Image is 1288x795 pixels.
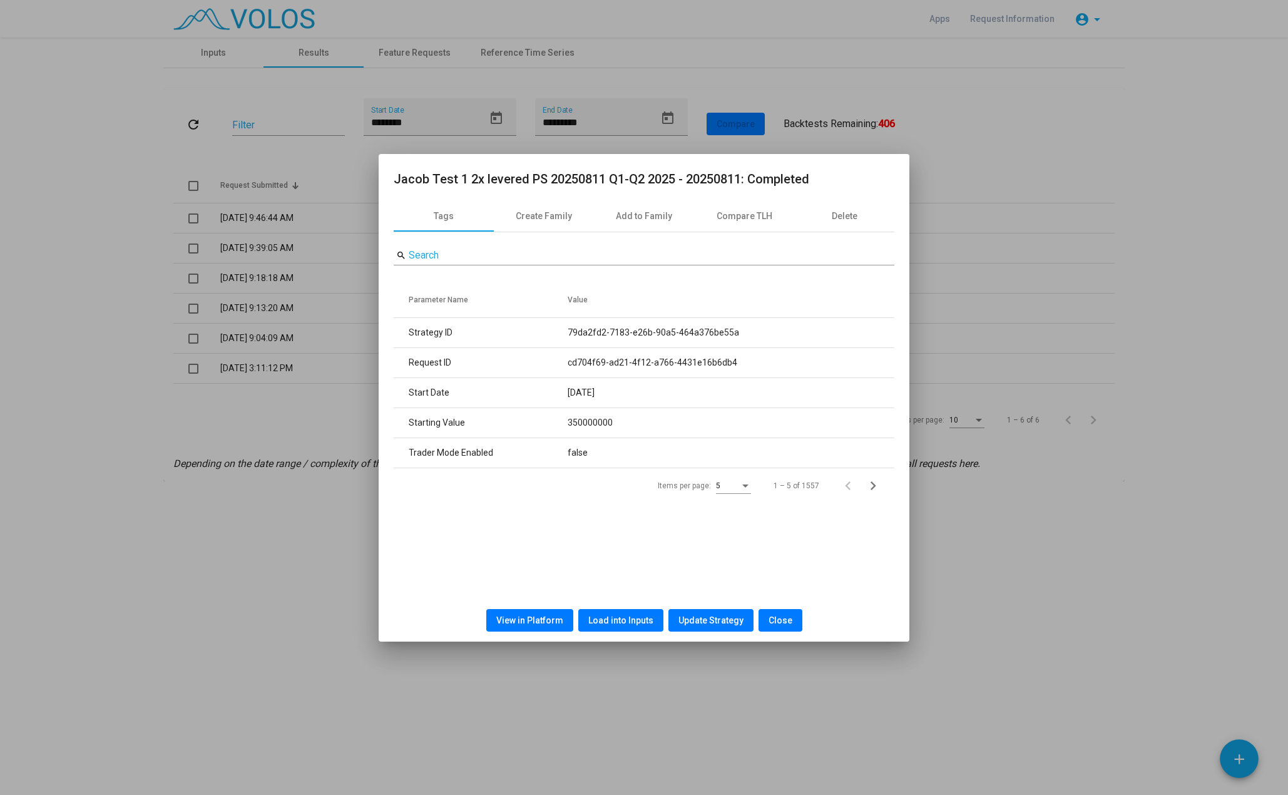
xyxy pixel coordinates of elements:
div: Compare TLH [717,210,772,223]
td: Start Date [394,378,568,408]
td: 79da2fd2-7183-e26b-90a5-464a376be55a [568,318,894,348]
th: Value [568,283,894,318]
td: Starting Value [394,408,568,438]
button: Previous page [839,473,864,498]
div: Delete [832,210,857,223]
div: Items per page: [658,480,711,491]
td: [DATE] [568,378,894,408]
td: Trader Mode Enabled [394,438,568,468]
div: Create Family [516,210,572,223]
mat-select: Items per page: [716,482,751,491]
td: Request ID [394,348,568,378]
mat-icon: search [396,250,406,261]
span: Load into Inputs [588,615,653,625]
td: false [568,438,894,468]
th: Parameter Name [394,283,568,318]
div: Tags [434,210,454,223]
span: 5 [716,481,720,490]
button: View in Platform [486,609,573,632]
span: Close [769,615,792,625]
td: cd704f69-ad21-4f12-a766-4431e16b6db4 [568,348,894,378]
td: Strategy ID [394,318,568,348]
button: Close [759,609,802,632]
span: View in Platform [496,615,563,625]
button: Next page [864,473,889,498]
div: Add to Family [616,210,672,223]
button: Load into Inputs [578,609,663,632]
h2: Jacob Test 1 2x levered PS 20250811 Q1-Q2 2025 - 20250811: Completed [394,169,894,189]
button: Update Strategy [668,609,754,632]
span: Update Strategy [678,615,744,625]
td: 350000000 [568,408,894,438]
div: 1 – 5 of 1557 [774,480,819,491]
